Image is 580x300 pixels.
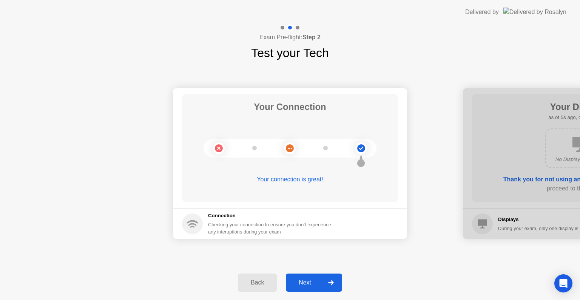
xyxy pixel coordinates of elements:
div: Back [240,279,275,286]
h4: Exam Pre-flight: [259,33,321,42]
h1: Test your Tech [251,44,329,62]
div: Next [288,279,322,286]
img: Delivered by Rosalyn [503,8,566,16]
div: Open Intercom Messenger [554,274,572,292]
h1: Your Connection [254,100,326,114]
button: Next [286,274,342,292]
b: Step 2 [302,34,321,40]
button: Back [238,274,277,292]
div: Your connection is great! [182,175,398,184]
h5: Connection [208,212,336,220]
div: Delivered by [465,8,499,17]
div: Checking your connection to ensure you don’t experience any interuptions during your exam [208,221,336,235]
